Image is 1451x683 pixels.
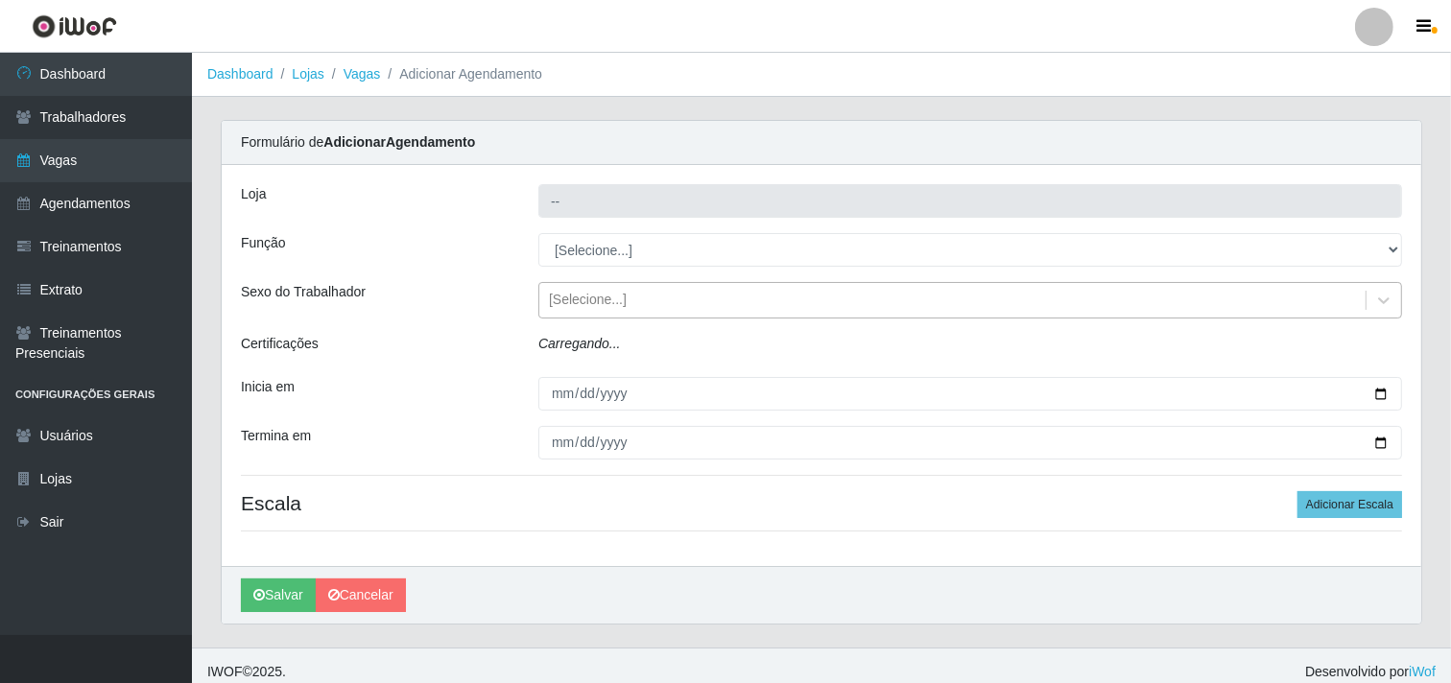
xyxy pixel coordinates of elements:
[1297,491,1402,518] button: Adicionar Escala
[323,134,475,150] strong: Adicionar Agendamento
[292,66,323,82] a: Lojas
[344,66,381,82] a: Vagas
[241,377,295,397] label: Inicia em
[538,377,1402,411] input: 00/00/0000
[207,662,286,682] span: © 2025 .
[549,291,627,311] div: [Selecione...]
[538,336,621,351] i: Carregando...
[241,233,286,253] label: Função
[241,491,1402,515] h4: Escala
[207,66,274,82] a: Dashboard
[1305,662,1436,682] span: Desenvolvido por
[192,53,1451,97] nav: breadcrumb
[241,184,266,204] label: Loja
[241,334,319,354] label: Certificações
[538,426,1402,459] input: 00/00/0000
[380,64,542,84] li: Adicionar Agendamento
[1409,664,1436,679] a: iWof
[207,664,243,679] span: IWOF
[241,426,311,446] label: Termina em
[32,14,117,38] img: CoreUI Logo
[222,121,1421,165] div: Formulário de
[241,282,366,302] label: Sexo do Trabalhador
[241,578,316,612] button: Salvar
[316,578,406,612] a: Cancelar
